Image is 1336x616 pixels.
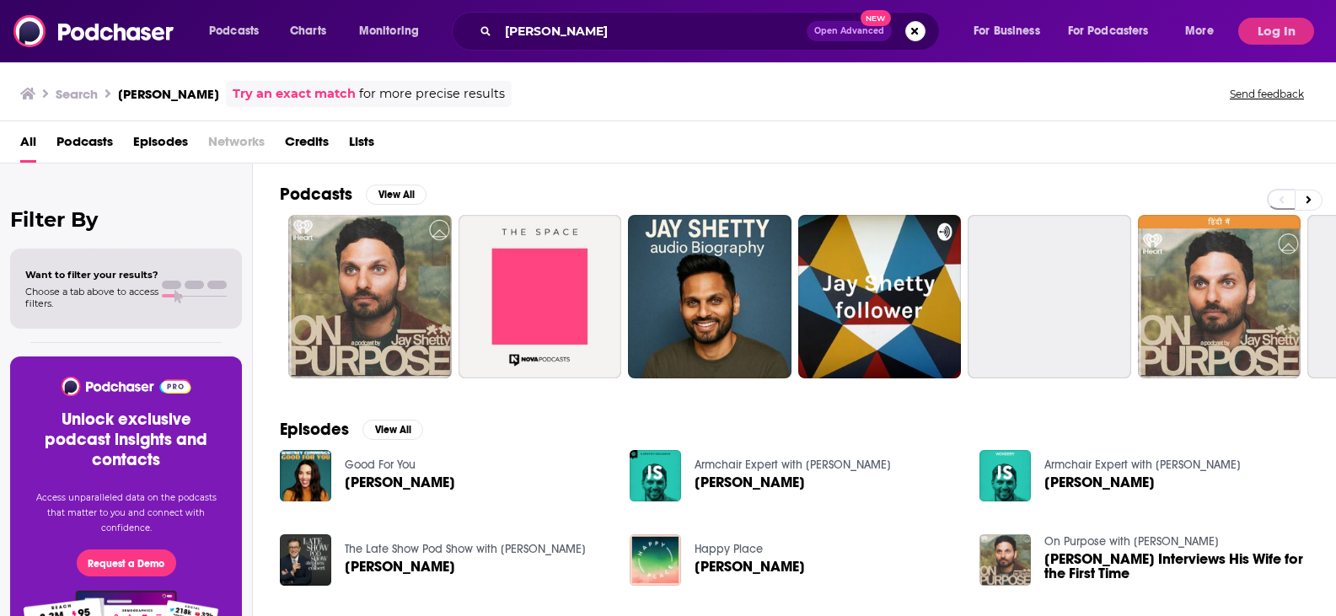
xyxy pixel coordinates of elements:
span: Choose a tab above to access filters. [25,286,158,309]
button: open menu [1173,18,1235,45]
span: [PERSON_NAME] [345,475,455,490]
div: Search podcasts, credits, & more... [468,12,956,51]
button: open menu [962,18,1061,45]
img: Podchaser - Follow, Share and Rate Podcasts [13,15,175,47]
span: [PERSON_NAME] Interviews His Wife for the First Time [1044,552,1309,581]
a: Try an exact match [233,84,356,104]
button: Request a Demo [77,549,176,576]
img: Jay Shetty Interviews His Wife for the First Time [979,534,1031,586]
a: Jay Shetty [345,560,455,574]
button: View All [362,420,423,440]
button: View All [366,185,427,205]
h3: Search [56,86,98,102]
img: Jay Shetty [280,534,331,586]
button: Log In [1238,18,1314,45]
span: Charts [290,19,326,43]
a: The Late Show Pod Show with Stephen Colbert [345,542,586,556]
span: New [861,10,891,26]
span: [PERSON_NAME] [1044,475,1155,490]
p: Access unparalleled data on the podcasts that matter to you and connect with confidence. [30,490,222,536]
a: Charts [279,18,336,45]
span: for more precise results [359,84,505,104]
a: Credits [285,128,329,163]
a: PodcastsView All [280,184,427,205]
img: Jay Shetty [280,450,331,501]
span: [PERSON_NAME] [345,560,455,574]
a: Armchair Expert with Dax Shepard [1044,458,1241,472]
h3: Unlock exclusive podcast insights and contacts [30,410,222,470]
span: [PERSON_NAME] [695,560,805,574]
a: Jay Shetty [695,560,805,574]
a: Podcasts [56,128,113,163]
span: Open Advanced [814,27,884,35]
span: Monitoring [359,19,419,43]
span: More [1185,19,1214,43]
button: open menu [1057,18,1173,45]
img: Jay Shetty [979,450,1031,501]
a: Armchair Expert with Dax Shepard [695,458,891,472]
a: Episodes [133,128,188,163]
h2: Filter By [10,207,242,232]
h2: Podcasts [280,184,352,205]
a: All [20,128,36,163]
a: Lists [349,128,374,163]
img: Jay Shetty [630,534,681,586]
button: Send feedback [1225,87,1309,101]
a: Good For You [345,458,416,472]
a: Jay Shetty [695,475,805,490]
span: Want to filter your results? [25,269,158,281]
button: open menu [197,18,281,45]
span: Networks [208,128,265,163]
span: For Business [974,19,1040,43]
button: Open AdvancedNew [807,21,892,41]
h3: [PERSON_NAME] [118,86,219,102]
button: open menu [347,18,441,45]
a: EpisodesView All [280,419,423,440]
a: Jay Shetty [345,475,455,490]
span: For Podcasters [1068,19,1149,43]
span: Podcasts [209,19,259,43]
span: [PERSON_NAME] [695,475,805,490]
a: Jay Shetty Interviews His Wife for the First Time [1044,552,1309,581]
img: Podchaser - Follow, Share and Rate Podcasts [60,377,192,396]
a: On Purpose with Jay Shetty [1044,534,1219,549]
img: Jay Shetty [630,450,681,501]
a: Jay Shetty [1044,475,1155,490]
input: Search podcasts, credits, & more... [498,18,807,45]
a: Happy Place [695,542,763,556]
h2: Episodes [280,419,349,440]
